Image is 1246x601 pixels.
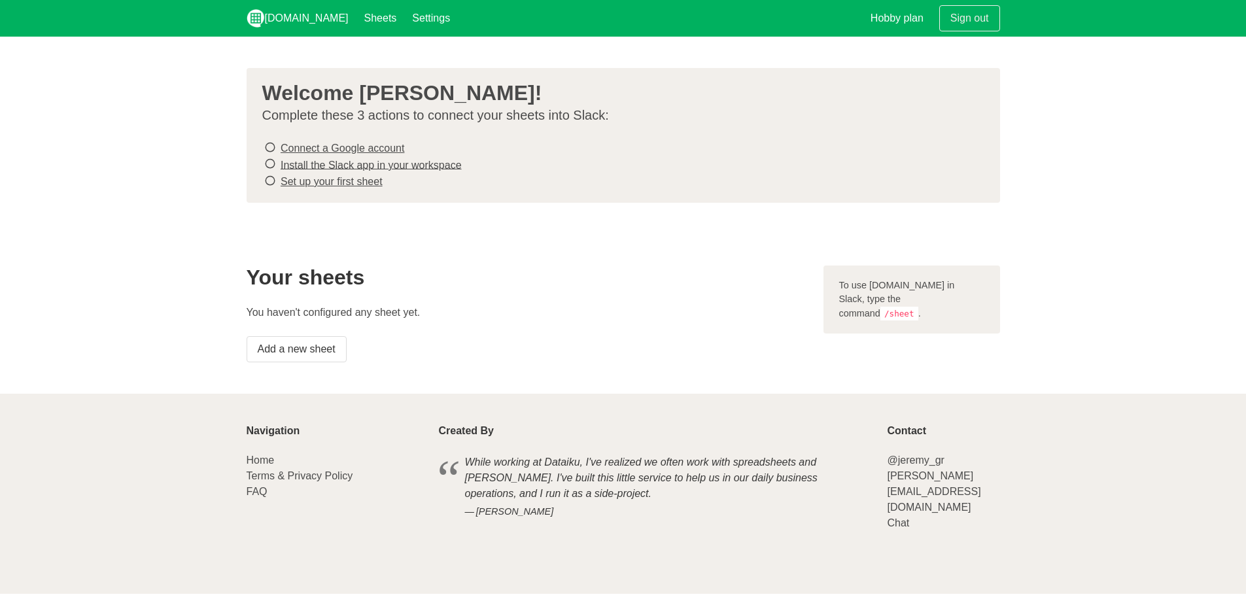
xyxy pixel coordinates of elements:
[439,425,872,437] p: Created By
[887,517,909,528] a: Chat
[247,486,268,497] a: FAQ
[823,266,1000,334] div: To use [DOMAIN_NAME] in Slack, type the command .
[262,81,974,105] h3: Welcome [PERSON_NAME]!
[247,336,347,362] a: Add a new sheet
[247,455,275,466] a: Home
[887,470,980,513] a: [PERSON_NAME][EMAIL_ADDRESS][DOMAIN_NAME]
[439,453,872,521] blockquote: While working at Dataiku, I've realized we often work with spreadsheets and [PERSON_NAME]. I've b...
[247,470,353,481] a: Terms & Privacy Policy
[262,107,974,124] p: Complete these 3 actions to connect your sheets into Slack:
[281,159,462,170] a: Install the Slack app in your workspace
[281,143,404,154] a: Connect a Google account
[939,5,1000,31] a: Sign out
[247,9,265,27] img: logo_v2_white.png
[887,425,999,437] p: Contact
[281,176,383,187] a: Set up your first sheet
[247,305,808,320] p: You haven't configured any sheet yet.
[887,455,944,466] a: @jeremy_gr
[880,307,918,320] code: /sheet
[247,266,808,289] h2: Your sheets
[465,505,846,519] cite: [PERSON_NAME]
[247,425,423,437] p: Navigation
